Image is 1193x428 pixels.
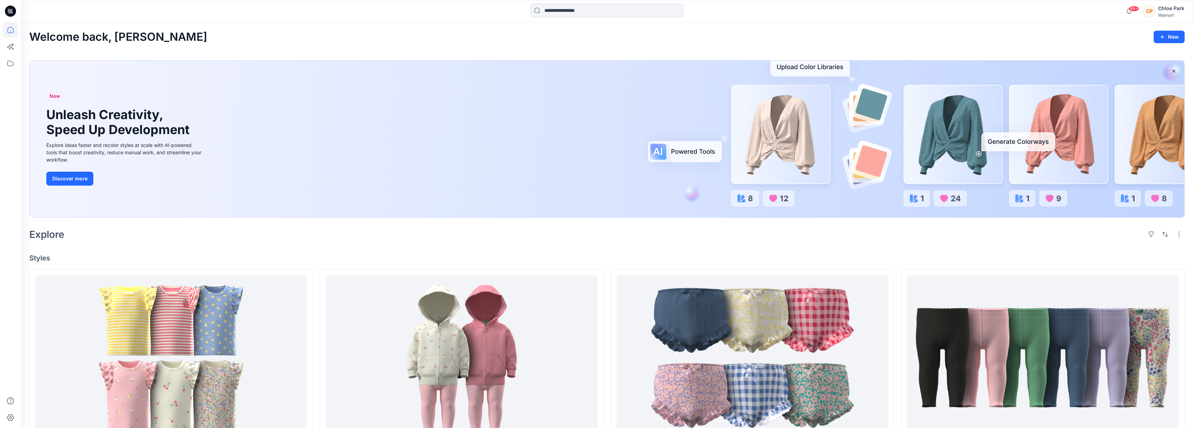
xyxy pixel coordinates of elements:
h1: Unleash Creativity, Speed Up Development [46,107,193,137]
div: Explore ideas faster and recolor styles at scale with AI-powered tools that boost creativity, red... [46,141,203,163]
div: CP [1143,5,1155,17]
h4: Styles [29,254,1185,262]
span: 99+ [1129,6,1139,11]
h2: Welcome back, [PERSON_NAME] [29,31,207,44]
span: New [49,92,60,100]
a: Discover more [46,172,203,186]
button: New [1154,31,1185,43]
button: Discover more [46,172,93,186]
div: Walmart [1158,13,1184,18]
div: Chloe Park [1158,4,1184,13]
h2: Explore [29,229,64,240]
